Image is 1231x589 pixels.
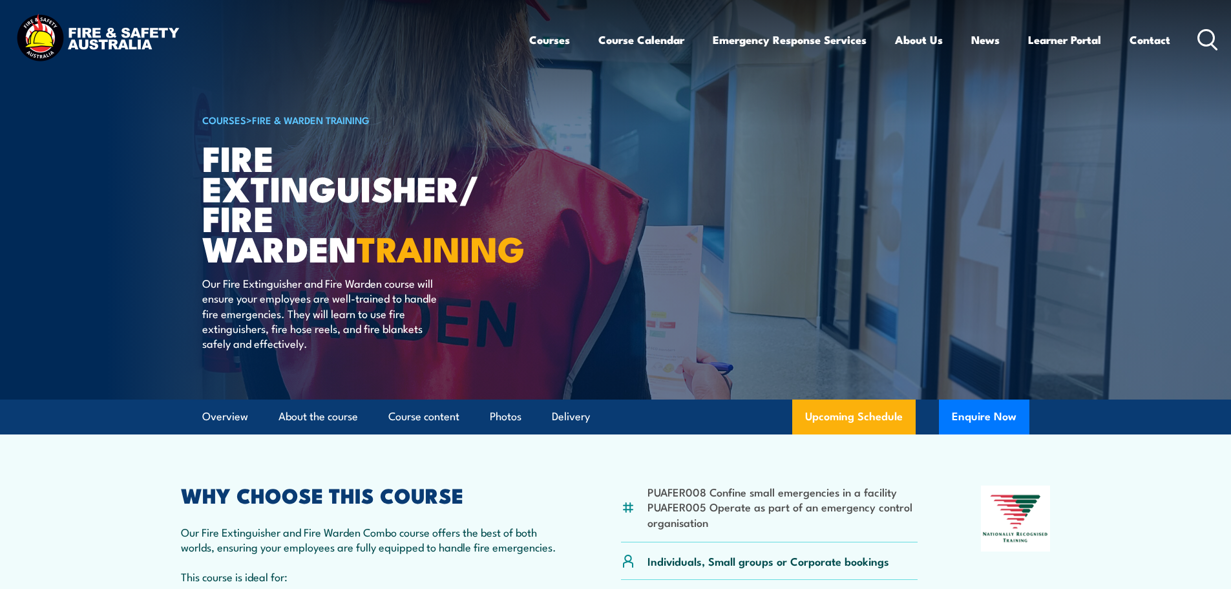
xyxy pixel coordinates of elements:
[181,569,558,584] p: This course is ideal for:
[598,23,684,57] a: Course Calendar
[981,486,1051,552] img: Nationally Recognised Training logo.
[895,23,943,57] a: About Us
[529,23,570,57] a: Courses
[1028,23,1101,57] a: Learner Portal
[647,484,918,499] li: PUAFER008 Confine small emergencies in a facility
[490,400,521,434] a: Photos
[202,112,521,127] h6: >
[713,23,867,57] a: Emergency Response Services
[552,400,590,434] a: Delivery
[202,400,248,434] a: Overview
[279,400,358,434] a: About the course
[388,400,459,434] a: Course content
[202,275,438,351] p: Our Fire Extinguisher and Fire Warden course will ensure your employees are well-trained to handl...
[1130,23,1170,57] a: Contact
[939,400,1029,434] button: Enquire Now
[181,524,558,555] p: Our Fire Extinguisher and Fire Warden Combo course offers the best of both worlds, ensuring your ...
[252,112,370,127] a: Fire & Warden Training
[181,486,558,504] h2: WHY CHOOSE THIS COURSE
[202,142,521,263] h1: Fire Extinguisher/ Fire Warden
[647,553,889,568] p: Individuals, Small groups or Corporate bookings
[357,220,525,274] strong: TRAINING
[647,499,918,530] li: PUAFER005 Operate as part of an emergency control organisation
[202,112,246,127] a: COURSES
[792,400,916,434] a: Upcoming Schedule
[971,23,1000,57] a: News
